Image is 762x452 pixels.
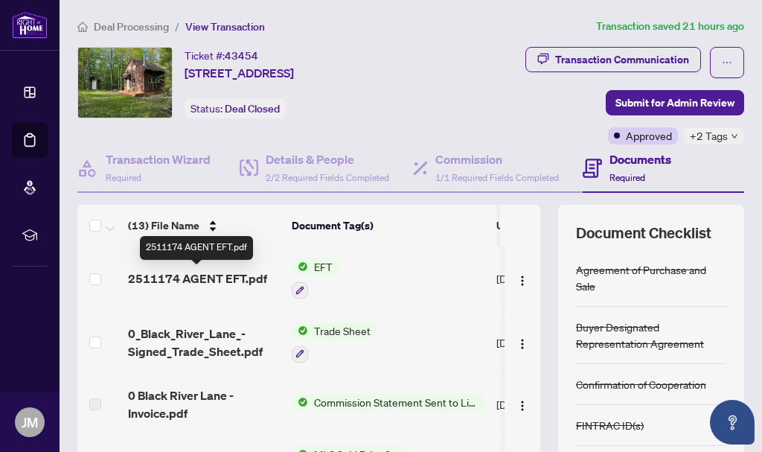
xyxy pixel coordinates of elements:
[435,150,559,168] h4: Commission
[576,376,706,392] div: Confirmation of Cooperation
[510,392,534,416] button: Logo
[140,236,253,260] div: 2511174 AGENT EFT.pdf
[576,417,644,433] div: FINTRAC ID(s)
[516,275,528,287] img: Logo
[185,20,265,34] span: View Transaction
[128,217,199,234] span: (13) File Name
[128,386,280,422] span: 0 Black River Lane - Invoice.pdf
[185,98,286,118] div: Status:
[175,18,179,35] li: /
[225,49,258,63] span: 43454
[710,400,755,445] button: Open asap
[292,258,308,275] img: Status Icon
[185,47,258,64] div: Ticket #:
[555,48,689,71] div: Transaction Communication
[516,338,528,350] img: Logo
[435,172,559,183] span: 1/1 Required Fields Completed
[308,394,484,410] span: Commission Statement Sent to Listing Brokerage
[292,322,308,339] img: Status Icon
[525,47,701,72] button: Transaction Communication
[490,375,592,434] td: [DATE]
[490,311,592,375] td: [DATE]
[266,150,389,168] h4: Details & People
[490,246,592,311] td: [DATE]
[690,127,728,144] span: +2 Tags
[122,205,286,246] th: (13) File Name
[286,205,490,246] th: Document Tag(s)
[292,258,339,299] button: Status IconEFT
[626,127,672,144] span: Approved
[128,325,280,360] span: 0_Black_River_Lane_- Signed_Trade_Sheet.pdf
[596,18,744,35] article: Transaction saved 21 hours ago
[576,223,711,243] span: Document Checklist
[22,412,38,433] span: JM
[106,172,141,183] span: Required
[490,205,592,246] th: Upload Date
[606,90,744,115] button: Submit for Admin Review
[225,102,280,115] span: Deal Closed
[308,322,377,339] span: Trade Sheet
[308,258,339,275] span: EFT
[576,319,726,351] div: Buyer Designated Representation Agreement
[128,270,267,287] span: 2511174 AGENT EFT.pdf
[496,217,556,234] span: Upload Date
[266,172,389,183] span: 2/2 Required Fields Completed
[510,267,534,290] button: Logo
[615,91,734,115] span: Submit for Admin Review
[609,172,645,183] span: Required
[731,133,738,140] span: down
[510,331,534,354] button: Logo
[106,150,211,168] h4: Transaction Wizard
[292,394,308,410] img: Status Icon
[516,400,528,412] img: Logo
[292,322,377,363] button: Status IconTrade Sheet
[12,11,48,39] img: logo
[609,150,671,168] h4: Documents
[77,22,88,32] span: home
[185,64,294,82] span: [STREET_ADDRESS]
[78,48,172,118] img: IMG-X12175027_1.jpg
[722,57,732,68] span: ellipsis
[94,20,169,34] span: Deal Processing
[292,394,484,410] button: Status IconCommission Statement Sent to Listing Brokerage
[576,261,726,294] div: Agreement of Purchase and Sale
